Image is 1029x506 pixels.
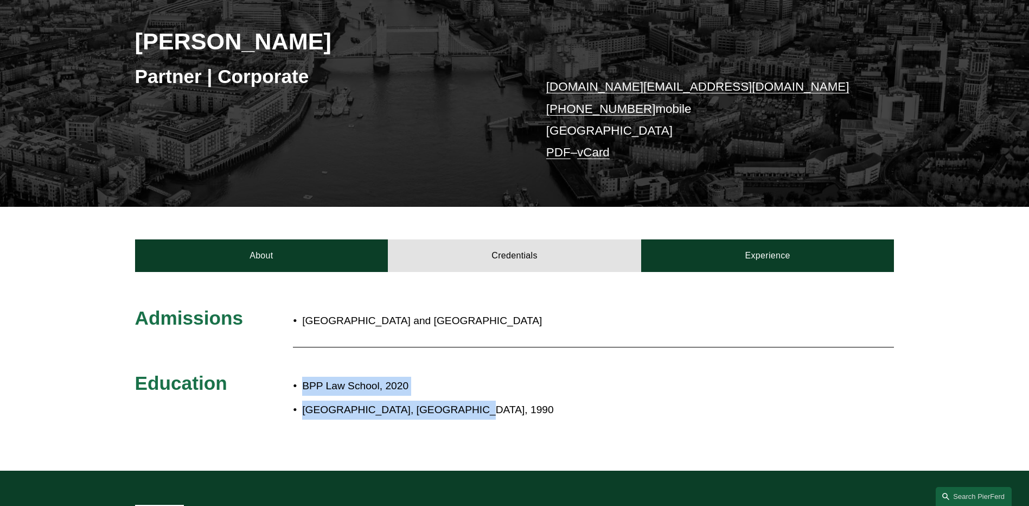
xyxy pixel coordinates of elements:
h3: Partner | Corporate [135,65,515,88]
p: [GEOGRAPHIC_DATA] and [GEOGRAPHIC_DATA] [302,312,578,331]
a: vCard [577,146,610,159]
span: Admissions [135,307,243,328]
a: Search this site [936,487,1012,506]
a: About [135,239,388,272]
p: [GEOGRAPHIC_DATA], [GEOGRAPHIC_DATA], 1990 [302,401,799,420]
a: Experience [641,239,894,272]
a: PDF [546,146,571,159]
a: [PHONE_NUMBER] [546,102,656,116]
p: mobile [GEOGRAPHIC_DATA] – [546,76,862,163]
a: Credentials [388,239,641,272]
h2: [PERSON_NAME] [135,27,515,55]
a: [DOMAIN_NAME][EMAIL_ADDRESS][DOMAIN_NAME] [546,80,849,93]
p: BPP Law School, 2020 [302,377,799,396]
span: Education [135,372,227,394]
